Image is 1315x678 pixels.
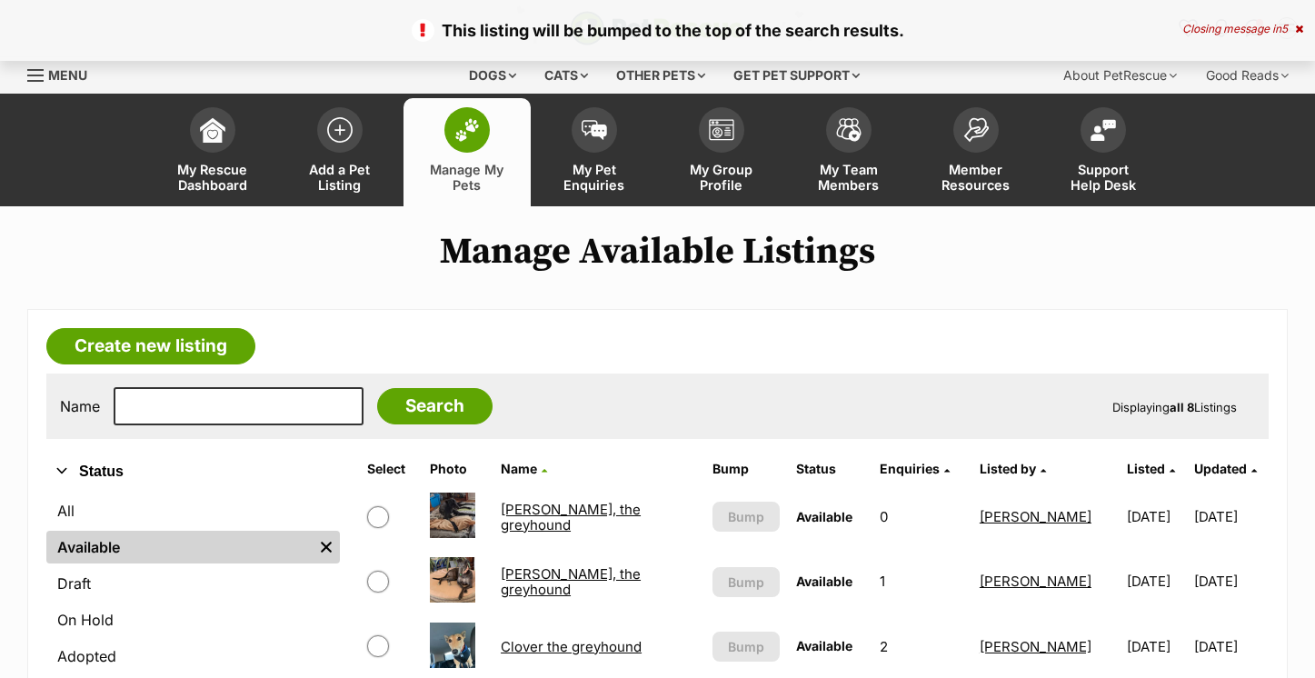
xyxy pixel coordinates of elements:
[1120,550,1192,613] td: [DATE]
[531,98,658,206] a: My Pet Enquiries
[1091,119,1116,141] img: help-desk-icon-fdf02630f3aa405de69fd3d07c3f3aa587a6932b1a1747fa1d2bba05be0121f9.svg
[1281,22,1288,35] span: 5
[501,461,537,476] span: Name
[1194,461,1247,476] span: Updated
[403,98,531,206] a: Manage My Pets
[980,461,1046,476] a: Listed by
[582,120,607,140] img: pet-enquiries-icon-7e3ad2cf08bfb03b45e93fb7055b45f3efa6380592205ae92323e6603595dc1f.svg
[1194,461,1257,476] a: Updated
[46,460,340,484] button: Status
[377,388,493,424] input: Search
[46,567,340,600] a: Draft
[1127,461,1175,476] a: Listed
[1194,485,1267,548] td: [DATE]
[872,550,970,613] td: 1
[501,461,547,476] a: Name
[1170,400,1194,414] strong: all 8
[46,640,340,673] a: Adopted
[705,454,787,484] th: Bump
[980,508,1091,525] a: [PERSON_NAME]
[796,509,852,524] span: Available
[456,57,529,94] div: Dogs
[836,118,862,142] img: team-members-icon-5396bd8760b3fe7c0b43da4ab00e1e3bb1a5d9ba89233759b79545d2d3fc5d0d.svg
[980,573,1091,590] a: [PERSON_NAME]
[912,98,1040,206] a: Member Resources
[172,162,254,193] span: My Rescue Dashboard
[789,454,871,484] th: Status
[709,119,734,141] img: group-profile-icon-3fa3cf56718a62981997c0bc7e787c4b2cf8bcc04b72c1350f741eb67cf2f40e.svg
[808,162,890,193] span: My Team Members
[46,328,255,364] a: Create new listing
[1194,550,1267,613] td: [DATE]
[46,494,340,527] a: All
[200,117,225,143] img: dashboard-icon-eb2f2d2d3e046f16d808141f083e7271f6b2e854fb5c12c21221c1fb7104beca.svg
[276,98,403,206] a: Add a Pet Listing
[658,98,785,206] a: My Group Profile
[501,565,641,598] a: [PERSON_NAME], the greyhound
[1193,57,1301,94] div: Good Reads
[721,57,872,94] div: Get pet support
[1112,400,1237,414] span: Displaying Listings
[1120,485,1192,548] td: [DATE]
[60,398,100,414] label: Name
[796,573,852,589] span: Available
[872,615,970,678] td: 2
[935,162,1017,193] span: Member Resources
[360,454,421,484] th: Select
[1062,162,1144,193] span: Support Help Desk
[426,162,508,193] span: Manage My Pets
[980,638,1091,655] a: [PERSON_NAME]
[712,567,780,597] button: Bump
[963,117,989,142] img: member-resources-icon-8e73f808a243e03378d46382f2149f9095a855e16c252ad45f914b54edf8863c.svg
[1040,98,1167,206] a: Support Help Desk
[327,117,353,143] img: add-pet-listing-icon-0afa8454b4691262ce3f59096e99ab1cd57d4a30225e0717b998d2c9b9846f56.svg
[728,637,764,656] span: Bump
[149,98,276,206] a: My Rescue Dashboard
[681,162,762,193] span: My Group Profile
[712,632,780,662] button: Bump
[46,531,313,563] a: Available
[785,98,912,206] a: My Team Members
[880,461,940,476] span: translation missing: en.admin.listings.index.attributes.enquiries
[46,603,340,636] a: On Hold
[728,573,764,592] span: Bump
[1194,615,1267,678] td: [DATE]
[603,57,718,94] div: Other pets
[980,461,1036,476] span: Listed by
[532,57,601,94] div: Cats
[501,638,642,655] a: Clover the greyhound
[1127,461,1165,476] span: Listed
[872,485,970,548] td: 0
[880,461,950,476] a: Enquiries
[1120,615,1192,678] td: [DATE]
[313,531,340,563] a: Remove filter
[299,162,381,193] span: Add a Pet Listing
[712,502,780,532] button: Bump
[423,454,492,484] th: Photo
[553,162,635,193] span: My Pet Enquiries
[27,57,100,90] a: Menu
[501,501,641,533] a: [PERSON_NAME], the greyhound
[1182,23,1303,35] div: Closing message in
[796,638,852,653] span: Available
[1051,57,1190,94] div: About PetRescue
[18,18,1297,43] p: This listing will be bumped to the top of the search results.
[454,118,480,142] img: manage-my-pets-icon-02211641906a0b7f246fdf0571729dbe1e7629f14944591b6c1af311fb30b64b.svg
[48,67,87,83] span: Menu
[728,507,764,526] span: Bump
